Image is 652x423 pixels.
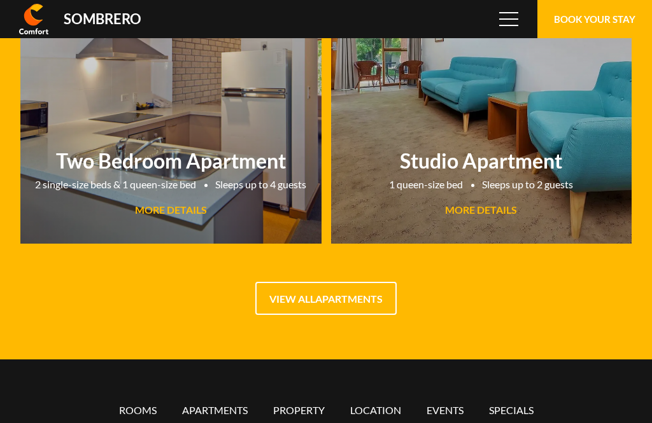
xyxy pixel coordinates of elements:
img: Comfort Inn & Suites Sombrero [19,4,48,34]
span: MORE DETAILS [135,204,207,216]
a: Specials [489,404,534,416]
li: 2 single-size beds & 1 queen-size bed [35,176,196,193]
div: Sombrero [64,12,141,26]
li: Sleeps up to 4 guests [215,176,306,193]
a: Rooms [119,404,157,416]
li: 1 queen-size bed [389,176,463,193]
h2: Two Bedroom Apartment [27,148,315,173]
a: Property [273,404,325,416]
a: Events [427,404,464,416]
li: Sleeps up to 2 guests [482,176,573,193]
h2: Studio Apartment [337,148,626,173]
a: View allApartments [255,282,397,315]
a: Apartments [182,404,248,416]
span: Menu [499,12,518,26]
span: MORE DETAILS [445,204,517,216]
a: Location [350,404,401,416]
